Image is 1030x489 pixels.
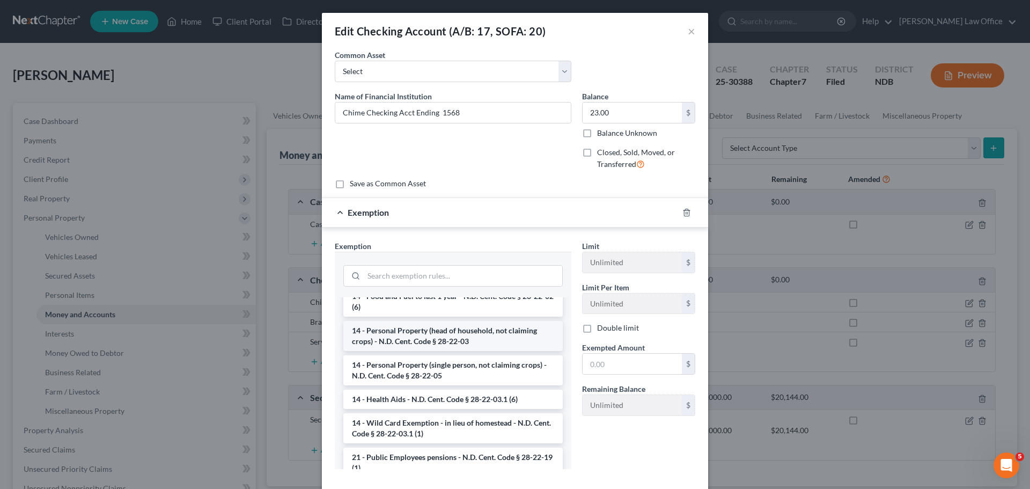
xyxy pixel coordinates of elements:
[343,448,563,478] li: 21 - Public Employees pensions - N.D. Cent. Code § 28-22-19 (1)
[597,128,657,138] label: Balance Unknown
[343,355,563,385] li: 14 - Personal Property (single person, not claiming crops) - N.D. Cent. Code § 28-22-05
[582,91,608,102] label: Balance
[688,25,695,38] button: ×
[343,287,563,317] li: 14 - Food and Fuel to last 1 year - N.D. Cent. Code § 28-22-02 (6)
[350,178,426,189] label: Save as Common Asset
[348,207,389,217] span: Exemption
[335,242,371,251] span: Exemption
[583,103,682,123] input: 0.00
[583,252,682,273] input: --
[335,49,385,61] label: Common Asset
[994,452,1019,478] iframe: Intercom live chat
[343,413,563,443] li: 14 - Wild Card Exemption - in lieu of homestead - N.D. Cent. Code § 28-22-03.1 (1)
[682,252,695,273] div: $
[582,383,645,395] label: Remaining Balance
[335,103,571,123] input: Enter name...
[582,282,629,293] label: Limit Per Item
[343,390,563,409] li: 14 - Health Aids - N.D. Cent. Code § 28-22-03.1 (6)
[343,321,563,351] li: 14 - Personal Property (head of household, not claiming crops) - N.D. Cent. Code § 28-22-03
[682,294,695,314] div: $
[583,395,682,415] input: --
[682,354,695,374] div: $
[582,343,645,352] span: Exempted Amount
[597,148,675,169] span: Closed, Sold, Moved, or Transferred
[682,103,695,123] div: $
[583,354,682,374] input: 0.00
[682,395,695,415] div: $
[335,24,546,39] div: Edit Checking Account (A/B: 17, SOFA: 20)
[583,294,682,314] input: --
[597,323,639,333] label: Double limit
[335,92,432,101] span: Name of Financial Institution
[364,266,562,286] input: Search exemption rules...
[582,242,599,251] span: Limit
[1016,452,1024,461] span: 5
